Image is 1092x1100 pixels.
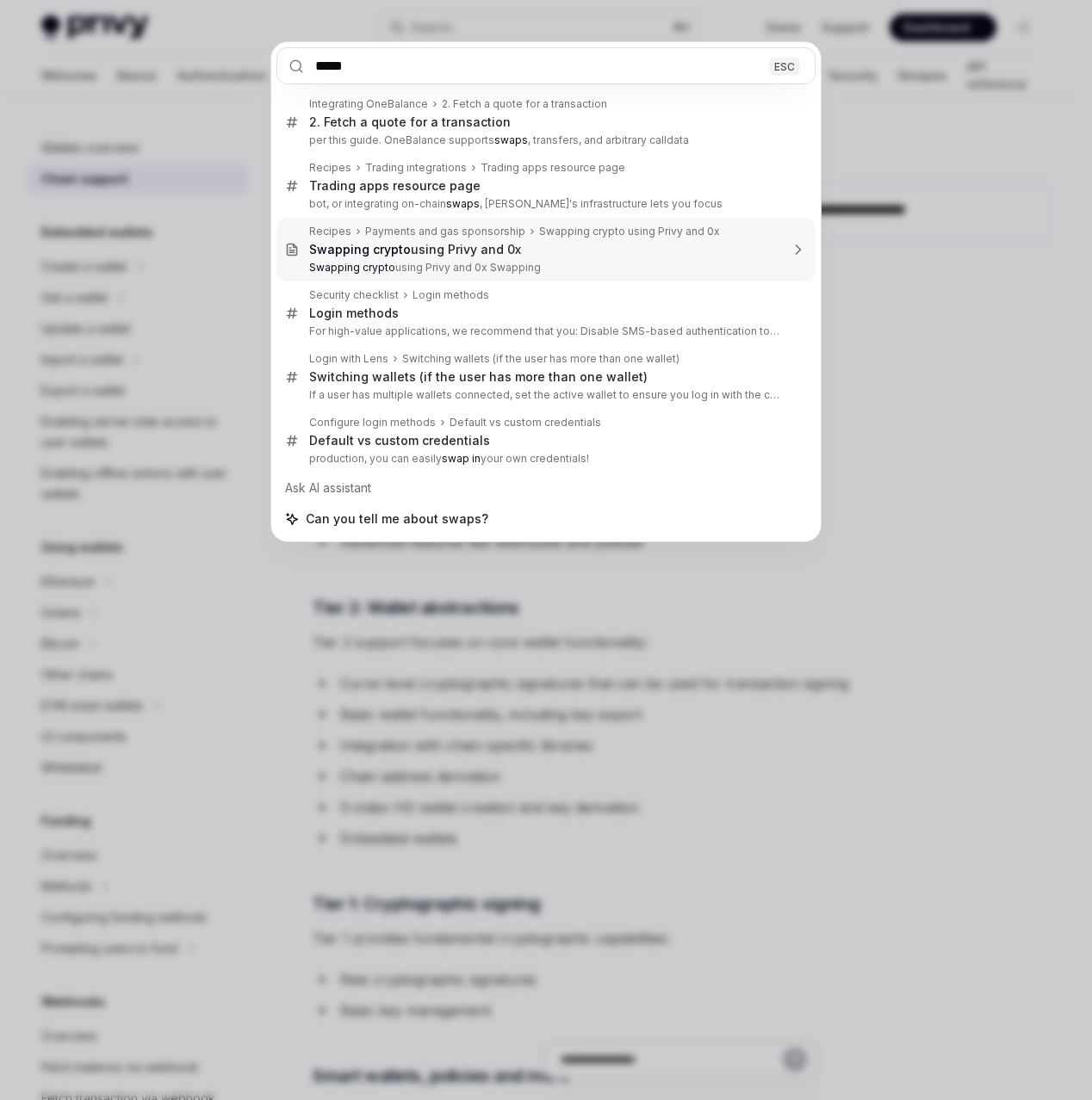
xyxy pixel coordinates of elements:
[402,352,679,366] div: Switching wallets (if the user has more than one wallet)
[446,197,480,210] b: swaps
[442,452,481,465] b: swap in
[306,510,488,528] span: Can you tell me about swaps?
[365,225,525,238] div: Payments and gas sponsorship
[309,388,779,402] p: If a user has multiple wallets connected, set the active wallet to ensure you log in with the correc
[309,161,351,175] div: Recipes
[309,261,395,274] b: Swapping crypto
[309,197,779,211] p: bot, or integrating on-chain , [PERSON_NAME]'s infrastructure lets you focus
[309,261,779,275] p: using Privy and 0x Swapping
[309,178,481,194] div: Trading apps resource page
[309,97,428,111] div: Integrating OneBalance
[309,242,521,257] div: using Privy and 0x
[481,161,625,175] div: Trading apps resource page
[309,369,648,385] div: Switching wallets (if the user has more than one wallet)
[365,161,467,175] div: Trading integrations
[494,133,528,146] b: swaps
[442,97,607,111] div: 2. Fetch a quote for a transaction
[309,452,779,466] p: production, you can easily your own credentials!
[413,288,489,302] div: Login methods
[309,306,399,321] div: Login methods
[309,114,511,130] div: 2. Fetch a quote for a transaction
[769,57,800,75] div: ESC
[309,242,411,256] b: Swapping crypto
[309,416,436,429] div: Configure login methods
[309,324,779,338] p: For high-value applications, we recommend that you: Disable SMS-based authentication to prevent SIM-
[276,473,816,504] div: Ask AI assistant
[309,225,351,238] div: Recipes
[309,433,490,448] div: Default vs custom credentials
[450,416,601,429] div: Default vs custom credentials
[309,288,399,302] div: Security checklist
[309,352,388,366] div: Login with Lens
[309,133,779,147] p: per this guide. OneBalance supports , transfers, and arbitrary calldata
[539,225,720,238] div: Swapping crypto using Privy and 0x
